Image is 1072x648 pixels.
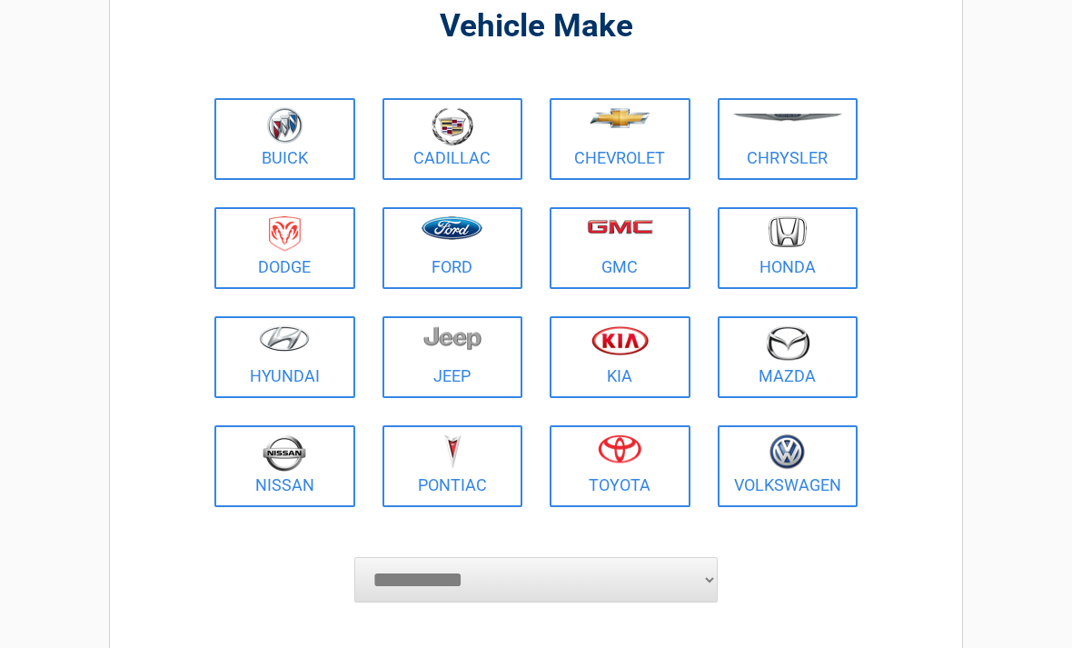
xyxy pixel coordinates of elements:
[432,107,473,145] img: cadillac
[214,207,355,289] a: Dodge
[214,98,355,180] a: Buick
[210,5,862,48] h2: Vehicle Make
[423,325,481,351] img: jeep
[550,316,690,398] a: Kia
[382,316,523,398] a: Jeep
[732,114,843,122] img: chrysler
[382,207,523,289] a: Ford
[590,108,650,128] img: chevrolet
[214,316,355,398] a: Hyundai
[382,98,523,180] a: Cadillac
[269,216,301,252] img: dodge
[214,425,355,507] a: Nissan
[550,207,690,289] a: GMC
[263,434,306,472] img: nissan
[718,425,859,507] a: Volkswagen
[382,425,523,507] a: Pontiac
[718,98,859,180] a: Chrysler
[718,207,859,289] a: Honda
[765,325,810,361] img: mazda
[422,216,482,240] img: ford
[587,219,653,234] img: gmc
[769,216,807,248] img: honda
[267,107,303,144] img: buick
[598,434,641,464] img: toyota
[550,98,690,180] a: Chevrolet
[769,434,805,470] img: volkswagen
[550,425,690,507] a: Toyota
[591,325,649,355] img: kia
[259,325,310,352] img: hyundai
[718,316,859,398] a: Mazda
[443,434,462,469] img: pontiac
